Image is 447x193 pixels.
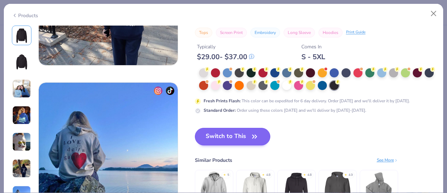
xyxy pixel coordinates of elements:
div: Similar Products [195,157,232,164]
img: User generated content [12,132,31,151]
div: 4.8 [307,173,312,178]
div: ★ [344,173,347,175]
img: Back [13,54,30,70]
div: 5 [227,173,229,178]
div: Order using these colors [DATE] and we'll deliver by [DATE]-[DATE]. [204,107,366,113]
img: User generated content [12,159,31,178]
button: Long Sleeve [284,28,315,37]
img: tiktok-icon.png [166,87,174,95]
div: 4.8 [266,173,270,178]
div: 4.9 [349,173,353,178]
div: ★ [262,173,265,175]
button: Embroidery [250,28,280,37]
div: This color can be expedited for 6 day delivery. Order [DATE] and we'll deliver it by [DATE]. [204,98,410,104]
div: ★ [303,173,306,175]
div: Print Guide [346,29,366,35]
button: Hoodies [318,28,343,37]
img: User generated content [12,106,31,125]
button: Switch to This [195,128,271,145]
img: Front [13,27,30,44]
button: Close [427,7,440,20]
div: Products [12,12,38,19]
div: $ 29.00 - $ 37.00 [197,53,254,61]
button: Tops [195,28,212,37]
strong: Standard Order : [204,108,236,113]
div: ★ [223,173,226,175]
img: insta-icon.png [154,87,162,95]
div: Typically [197,43,254,50]
div: See More [377,157,398,163]
div: Comes In [301,43,325,50]
img: User generated content [12,79,31,98]
div: S - 5XL [301,53,325,61]
strong: Fresh Prints Flash : [204,98,241,104]
button: Screen Print [216,28,247,37]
